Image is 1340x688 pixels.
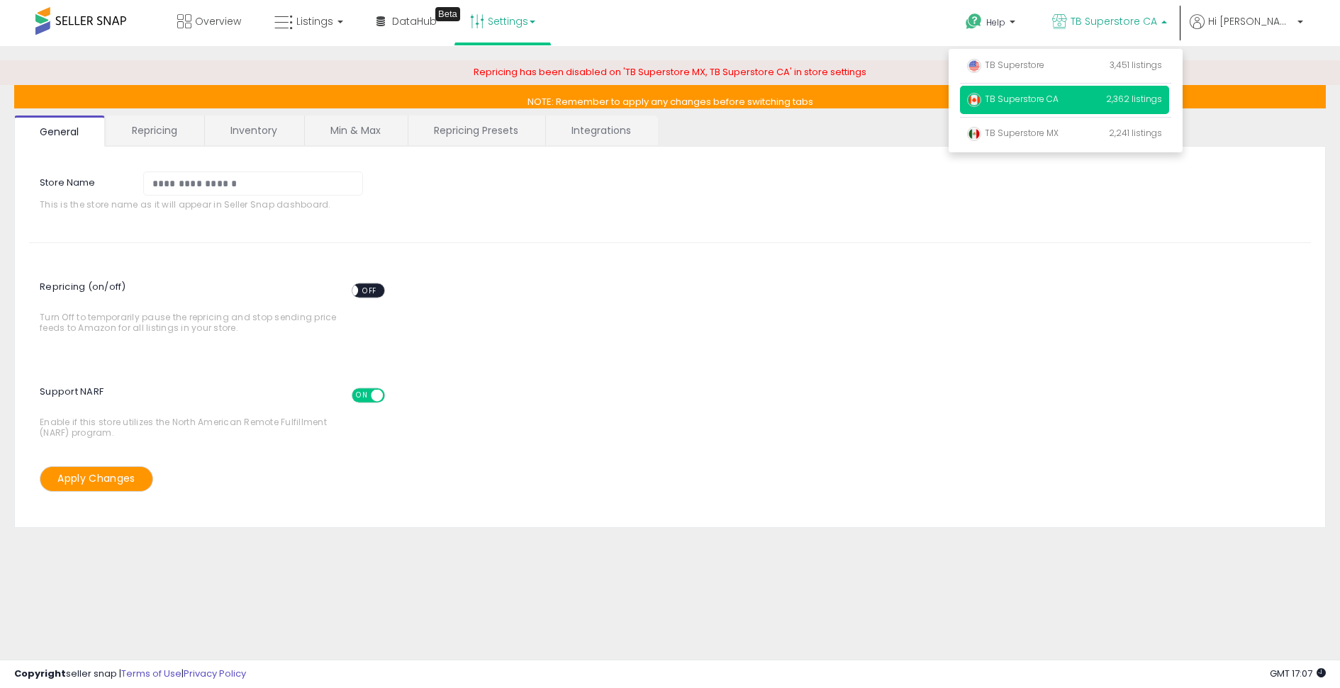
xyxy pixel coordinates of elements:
[967,59,981,73] img: usa.png
[967,93,1059,105] span: TB Superstore CA
[967,93,981,107] img: canada.png
[121,667,182,680] a: Terms of Use
[40,276,344,334] span: Turn Off to temporarily pause the repricing and stop sending price feeds to Amazon for all listin...
[29,171,133,190] label: Store Name
[14,115,105,147] a: General
[1109,127,1162,139] span: 2,241 listings
[965,13,983,30] i: Get Help
[40,199,373,210] span: This is the store name as it will appear in Seller Snap dashboard.
[1190,14,1303,46] a: Hi [PERSON_NAME]
[205,115,303,145] a: Inventory
[1071,14,1157,28] span: TB Superstore CA
[195,14,241,28] span: Overview
[14,667,246,681] div: seller snap | |
[14,667,66,680] strong: Copyright
[106,115,203,145] a: Repricing
[435,7,460,21] div: Tooltip anchor
[1270,667,1326,680] span: 2025-09-8 17:07 GMT
[967,127,1059,139] span: TB Superstore MX
[358,284,381,296] span: OFF
[40,273,398,312] span: Repricing (on/off)
[474,65,866,79] span: Repricing has been disabled on 'TB Superstore MX, TB Superstore CA' in store settings
[40,466,153,491] button: Apply Changes
[40,378,398,417] span: Support NARF
[954,2,1029,46] a: Help
[408,115,544,145] a: Repricing Presets
[40,381,344,439] span: Enable if this store utilizes the North American Remote Fulfillment (NARF) program.
[353,389,371,401] span: ON
[1110,59,1162,71] span: 3,451 listings
[392,14,437,28] span: DataHub
[296,14,333,28] span: Listings
[1106,93,1162,105] span: 2,362 listings
[1208,14,1293,28] span: Hi [PERSON_NAME]
[967,59,1044,71] span: TB Superstore
[986,16,1005,28] span: Help
[305,115,406,145] a: Min & Max
[967,127,981,141] img: mexico.png
[184,667,246,680] a: Privacy Policy
[383,389,406,401] span: OFF
[14,85,1326,108] p: NOTE: Remember to apply any changes before switching tabs
[546,115,657,145] a: Integrations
